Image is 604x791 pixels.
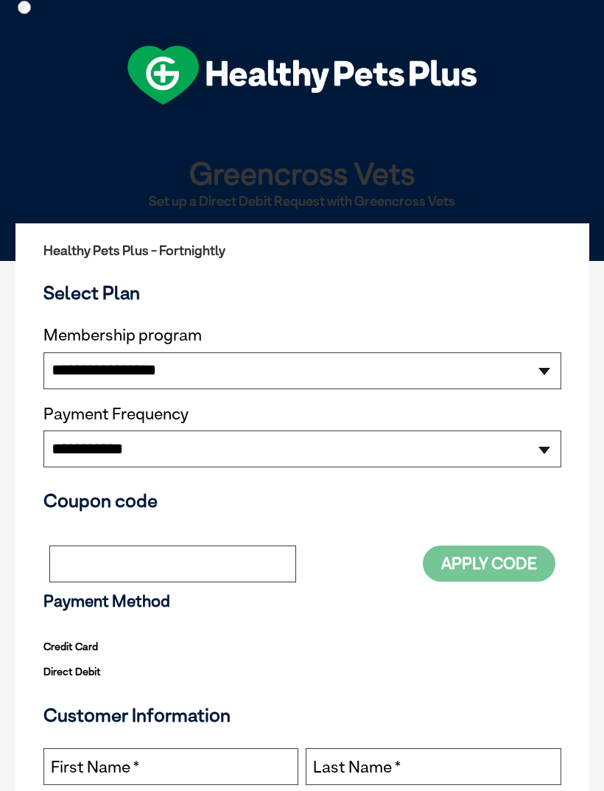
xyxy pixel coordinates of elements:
h3: Payment Method [43,592,561,611]
label: Membership program [43,326,561,345]
h1: Greencross Vets [14,156,591,189]
label: Credit Card [43,637,98,656]
label: First Name * [51,758,139,777]
label: Direct Debit [43,662,101,681]
input: Direct Debit [18,1,31,14]
h3: Select Plan [43,282,561,304]
label: Payment Frequency [43,405,189,424]
h2: Set up a Direct Debit Request with Greencross Vets [14,194,591,209]
button: Apply Code [423,546,555,582]
h2: Healthy Pets Plus - Fortnightly [43,243,561,258]
h3: Coupon code [43,489,561,512]
img: hpp-logo-landscape-green-white.png [127,46,477,105]
h3: Customer Information [43,704,561,726]
label: Last Name * [313,758,401,777]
